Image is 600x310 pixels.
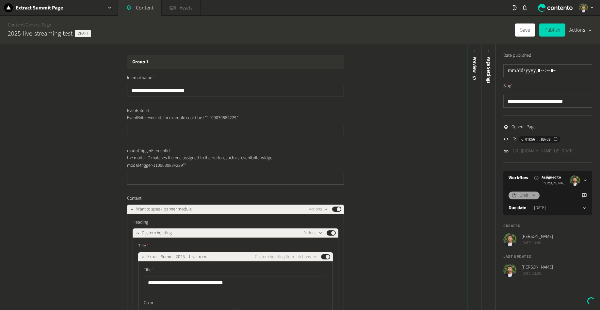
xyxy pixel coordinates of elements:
button: Publish [539,23,565,37]
a: [URL][DOMAIN_NAME][US_STATE] [511,148,574,155]
button: Actions [569,23,592,37]
img: Arnold Alexander [503,264,516,277]
span: ID: [511,136,516,143]
span: [PERSON_NAME] [522,264,553,271]
h2: Extract Summit Page [16,4,63,12]
span: Heading [133,219,148,226]
span: / [24,22,25,28]
span: [DATE] 13:05 [522,240,553,246]
span: Content [127,195,144,202]
span: Internal name [127,74,155,81]
h2: 2025-live-streaming-test [8,29,73,39]
span: Title [138,243,149,250]
div: Preview [471,56,478,81]
span: Want to speak banner module [136,206,192,213]
button: Actions [309,205,328,213]
span: General Page [511,124,536,131]
span: Custom heading [142,230,172,237]
span: EvenBrite Id [127,107,149,114]
span: Title [144,267,154,273]
label: Due date [509,205,526,211]
span: [DATE] 13:05 [522,271,553,277]
span: Color [144,300,153,306]
span: Assigned to [542,175,567,180]
label: Slug [503,83,513,89]
button: Actions [303,229,323,237]
p: EventBrite event id, for example could be : "1109030884229" [127,114,276,121]
button: c_01K56...8Dy38 [519,136,560,143]
a: General Page [25,22,51,28]
span: Page Settings [485,56,492,83]
span: Draft [75,30,91,37]
span: Custom heading Item [255,254,294,260]
h3: Group 1 [132,59,148,66]
label: Date published [503,52,531,59]
span: modalTriggerElementId [127,147,170,154]
img: Extract Summit Page [4,3,13,12]
time: [DATE] [534,205,546,211]
span: [PERSON_NAME] [522,233,553,240]
h4: Created [503,223,592,229]
a: Content [8,22,24,28]
button: Actions [298,253,317,261]
span: Extract Summit 2025 – Live from Austin [147,254,239,260]
h4: Last updated [503,254,592,260]
button: Draft [509,192,540,199]
p: the modal ID matches the one assigned to the button, such as 'eventbrite-widget-modal-trigger-110... [127,154,276,169]
span: Draft [520,192,528,199]
span: c_01K56...8Dy38 [521,136,551,142]
img: Arnold Alexander [570,175,580,186]
a: Workflow [509,175,528,181]
span: [PERSON_NAME] [542,180,567,186]
img: Arnold Alexander [579,3,588,12]
img: Arnold Alexander [503,233,516,246]
button: Save [515,23,535,37]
